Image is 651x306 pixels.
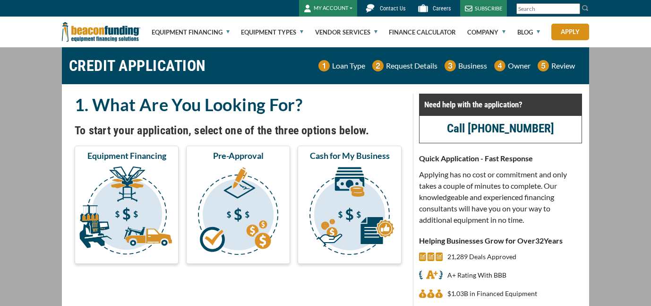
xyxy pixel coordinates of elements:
img: Number 1 [318,60,330,71]
h2: 1. What Are You Looking For? [75,94,402,115]
button: Cash for My Business [298,146,402,264]
span: 32 [535,236,544,245]
a: Finance Calculator [389,17,456,47]
img: Pre-Approval [188,165,288,260]
p: Review [551,60,575,71]
img: Cash for My Business [300,165,400,260]
p: Owner [508,60,531,71]
p: Loan Type [332,60,365,71]
a: Equipment Types [241,17,303,47]
p: Business [458,60,487,71]
p: 21,289 Deals Approved [447,251,516,262]
img: Number 4 [494,60,505,71]
p: Quick Application - Fast Response [419,153,582,164]
span: Pre-Approval [213,150,264,161]
a: Apply [551,24,589,40]
p: $1.03B in Financed Equipment [447,288,537,299]
a: Company [467,17,505,47]
a: Call [PHONE_NUMBER] [447,122,554,135]
p: Request Details [386,60,437,71]
button: Pre-Approval [186,146,290,264]
p: Need help with the application? [424,99,577,110]
a: Vendor Services [315,17,377,47]
h1: CREDIT APPLICATION [69,52,206,79]
span: Careers [433,5,451,12]
p: A+ Rating With BBB [447,270,506,281]
img: Search [582,4,589,12]
button: Equipment Financing [75,146,179,264]
img: Equipment Financing [77,165,177,260]
input: Search [516,3,580,14]
a: Clear search text [570,5,578,13]
img: Number 5 [538,60,549,71]
a: Blog [517,17,540,47]
img: Beacon Funding Corporation logo [62,17,140,47]
img: Number 2 [372,60,384,71]
p: Applying has no cost or commitment and only takes a couple of minutes to complete. Our knowledgea... [419,169,582,226]
span: Equipment Financing [87,150,166,161]
a: Equipment Financing [152,17,230,47]
span: Contact Us [380,5,405,12]
h4: To start your application, select one of the three options below. [75,122,402,139]
img: Number 3 [445,60,456,71]
p: Helping Businesses Grow for Over Years [419,235,582,246]
span: Cash for My Business [310,150,390,161]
